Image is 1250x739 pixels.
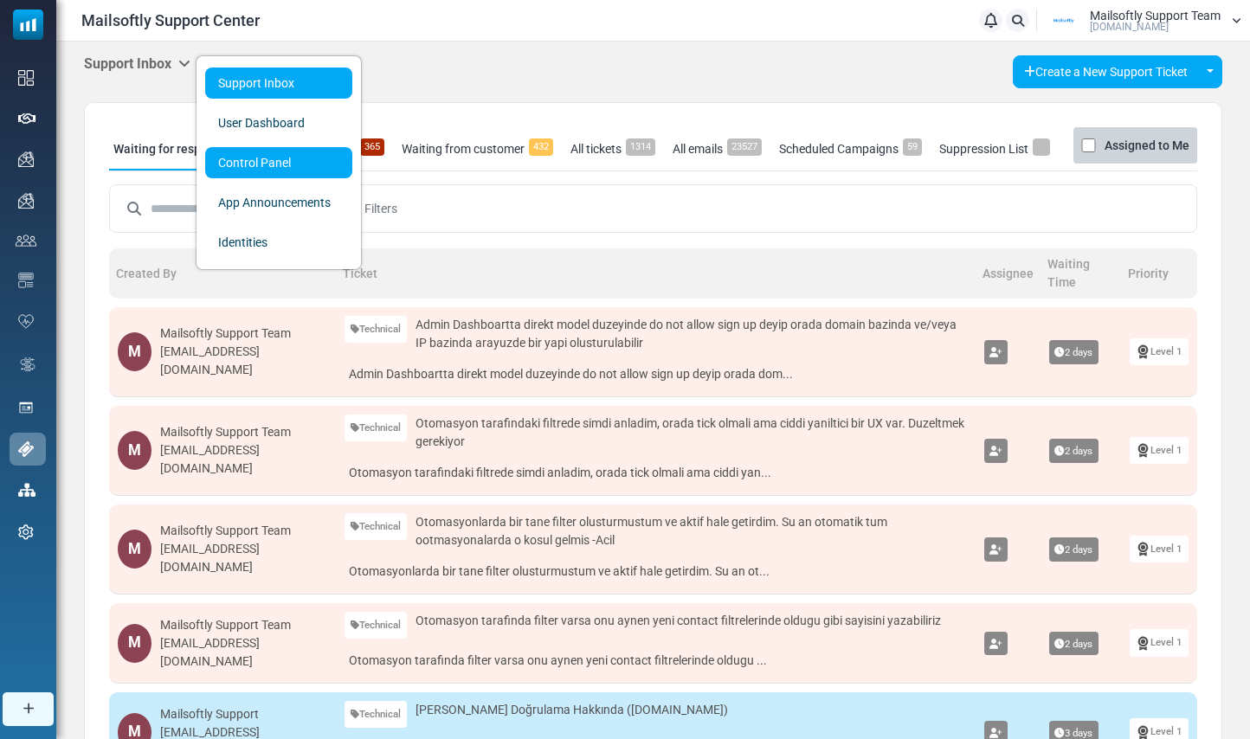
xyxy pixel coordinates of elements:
[1121,248,1197,299] th: Priority
[345,513,407,540] a: Technical
[18,355,37,375] img: workflow.svg
[364,200,397,218] span: Filters
[1130,437,1189,464] a: Level 1
[416,316,967,352] span: Admin Dashboartta direkt model duzeyinde do not allow sign up deyip orada domain bazinda ve/veya ...
[935,127,1054,170] a: Suppression List
[160,616,327,634] div: Mailsoftly Support Team
[1049,537,1099,562] span: 2 days
[118,431,151,470] div: M
[345,647,967,674] a: Otomasyon tarafinda filter varsa onu aynen yeni contact filtrelerinde oldugu ...
[109,248,336,299] th: Created By
[205,187,352,218] a: App Announcements
[1042,8,1241,34] a: User Logo Mailsoftly Support Team [DOMAIN_NAME]
[1130,338,1189,365] a: Level 1
[976,248,1041,299] th: Assignee
[1041,248,1121,299] th: Waiting Time
[160,634,327,671] div: [EMAIL_ADDRESS][DOMAIN_NAME]
[205,227,352,258] a: Identities
[345,459,967,486] a: Otomasyon tarafindaki filtrede simdi anladim, orada tick olmali ama ciddi yan...
[160,343,327,379] div: [EMAIL_ADDRESS][DOMAIN_NAME]
[727,138,762,156] span: 23527
[360,138,384,156] span: 365
[1130,629,1189,656] a: Level 1
[18,314,34,328] img: domain-health-icon.svg
[1130,536,1189,562] a: Level 1
[416,414,967,451] span: Otomasyon tarafindaki filtrede simdi anladim, orada tick olmali ama ciddi yaniltici bir UX var. D...
[345,316,407,343] a: Technical
[18,151,34,167] img: campaigns-icon.png
[18,524,34,540] img: settings-icon.svg
[160,423,327,441] div: Mailsoftly Support Team
[626,138,655,156] span: 1314
[1042,8,1086,34] img: User Logo
[18,193,34,209] img: campaigns-icon.png
[118,530,151,569] div: M
[13,10,43,40] img: mailsoftly_icon_blue_white.svg
[205,67,352,99] a: Support Inbox
[160,325,327,343] div: Mailsoftly Support Team
[416,701,728,719] span: [PERSON_NAME] Doğrulama Hakkında ([DOMAIN_NAME])
[416,513,967,549] span: Otomasyonlarda bir tane filter olusturmustum ve aktif hale getirdim. Su an otomatik tum ootmasyon...
[160,441,327,478] div: [EMAIL_ADDRESS][DOMAIN_NAME]
[1049,439,1099,463] span: 2 days
[16,235,36,247] img: contacts-icon.svg
[336,248,976,299] th: Ticket
[1013,55,1199,88] a: Create a New Support Ticket
[18,441,34,457] img: support-icon-active.svg
[397,127,557,170] a: Waiting from customer432
[18,273,34,288] img: email-templates-icon.svg
[160,522,327,540] div: Mailsoftly Support Team
[345,701,407,728] a: Technical
[205,147,352,178] a: Control Panel
[775,127,926,170] a: Scheduled Campaigns59
[668,127,766,170] a: All emails23527
[1105,135,1189,156] label: Assigned to Me
[1090,22,1169,32] span: [DOMAIN_NAME]
[205,107,352,138] a: User Dashboard
[345,612,407,639] a: Technical
[18,70,34,86] img: dashboard-icon.svg
[1049,340,1099,364] span: 2 days
[529,138,553,156] span: 432
[903,138,922,156] span: 59
[118,624,151,663] div: M
[118,332,151,371] div: M
[84,55,190,72] h5: Support Inbox
[1090,10,1221,22] span: Mailsoftly Support Team
[18,400,34,415] img: landing_pages.svg
[160,540,327,576] div: [EMAIL_ADDRESS][DOMAIN_NAME]
[566,127,660,170] a: All tickets1314
[345,414,407,441] a: Technical
[160,705,327,723] div: Mailsoftly Support
[109,127,261,170] a: Waiting for response366
[416,612,941,630] span: Otomasyon tarafinda filter varsa onu aynen yeni contact filtrelerinde oldugu gibi sayisini yazabi...
[345,361,967,388] a: Admin Dashboartta direkt model duzeyinde do not allow sign up deyip orada dom...
[81,9,260,32] span: Mailsoftly Support Center
[345,558,967,585] a: Otomasyonlarda bir tane filter olusturmustum ve aktif hale getirdim. Su an ot...
[1049,632,1099,656] span: 2 days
